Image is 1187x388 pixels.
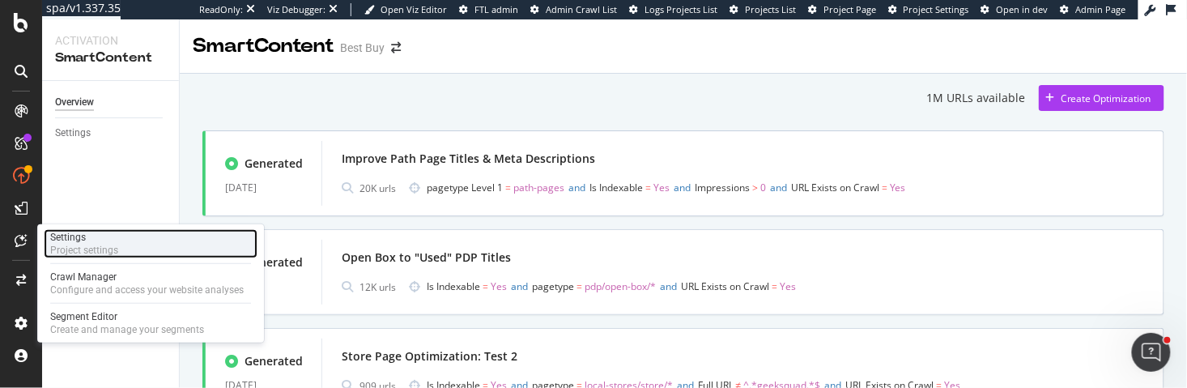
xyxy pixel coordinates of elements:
div: Activation [55,32,166,49]
span: Is Indexable [589,181,643,194]
span: = [882,181,887,194]
div: SmartContent [55,49,166,67]
iframe: Intercom live chat [1132,333,1171,372]
span: Project Page [823,3,876,15]
span: Admin Crawl List [546,3,617,15]
a: Settings [55,125,168,142]
button: Create Optimization [1039,85,1164,111]
a: Project Page [808,3,876,16]
div: Project settings [50,244,118,257]
div: Overview [55,94,94,111]
span: 0 [760,181,766,194]
div: Viz Debugger: [267,3,325,16]
span: = [772,279,777,293]
span: Impressions [695,181,750,194]
span: FTL admin [474,3,518,15]
a: Admin Page [1061,3,1126,16]
a: Open Viz Editor [364,3,447,16]
div: Generated [245,156,303,172]
div: 20K urls [360,181,396,195]
div: Configure and access your website analyses [50,284,244,296]
span: and [660,279,677,293]
div: Create and manage your segments [50,323,204,336]
span: and [674,181,691,194]
div: Generated [245,353,303,369]
span: Is Indexable [427,279,480,293]
a: SettingsProject settings [44,229,257,258]
div: Generated [245,254,303,271]
a: Logs Projects List [629,3,717,16]
a: Overview [55,94,168,111]
span: Yes [890,181,906,194]
span: pdp/open-box/* [585,279,656,293]
span: = [645,181,651,194]
span: Yes [653,181,670,194]
div: Best Buy [340,40,385,56]
span: and [770,181,787,194]
div: Improve Path Page Titles & Meta Descriptions [342,151,595,167]
span: path-pages [513,181,564,194]
span: Yes [780,279,796,293]
a: Crawl ManagerConfigure and access your website analyses [44,269,257,298]
a: FTL admin [459,3,518,16]
div: arrow-right-arrow-left [391,42,401,53]
div: 1M URLs available [927,90,1026,106]
div: 12K urls [360,280,396,294]
span: URL Exists on Crawl [791,181,879,194]
a: Projects List [730,3,796,16]
span: pagetype Level 1 [427,181,503,194]
span: Open Viz Editor [381,3,447,15]
div: Store Page Optimization: Test 2 [342,348,517,365]
span: Open in dev [997,3,1049,15]
div: Crawl Manager [50,271,244,284]
div: Settings [55,125,91,142]
span: and [511,279,528,293]
a: Project Settings [888,3,969,16]
span: Yes [491,279,507,293]
span: Project Settings [904,3,969,15]
span: = [576,279,582,293]
span: > [752,181,758,194]
div: Settings [50,231,118,244]
div: Create Optimization [1061,92,1151,105]
span: Projects List [745,3,796,15]
div: [DATE] [225,178,302,198]
span: = [505,181,511,194]
span: Admin Page [1076,3,1126,15]
span: Logs Projects List [645,3,717,15]
span: URL Exists on Crawl [681,279,769,293]
div: SmartContent [193,32,334,60]
div: Open Box to "Used" PDP Titles [342,249,511,266]
span: pagetype [532,279,574,293]
div: Segment Editor [50,310,204,323]
span: = [483,279,488,293]
span: and [568,181,585,194]
a: Admin Crawl List [530,3,617,16]
div: ReadOnly: [199,3,243,16]
a: Segment EditorCreate and manage your segments [44,309,257,338]
a: Open in dev [981,3,1049,16]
